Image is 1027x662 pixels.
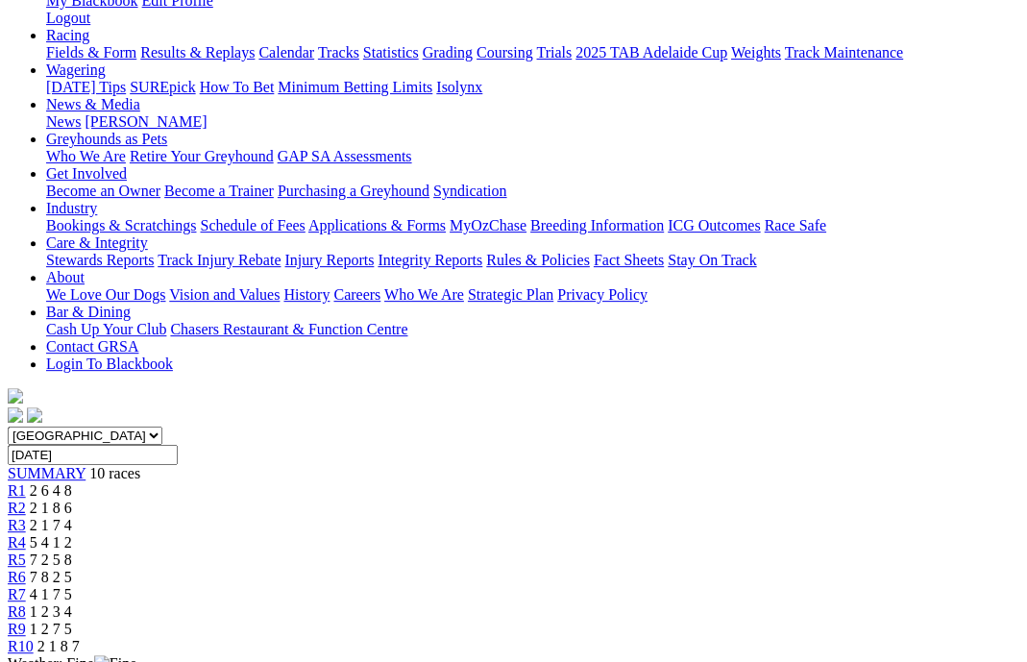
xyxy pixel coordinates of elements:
[436,79,482,95] a: Isolynx
[30,517,72,533] span: 2 1 7 4
[8,388,23,404] img: logo-grsa-white.png
[46,321,1019,338] div: Bar & Dining
[46,113,1019,131] div: News & Media
[278,183,429,199] a: Purchasing a Greyhound
[46,44,1019,61] div: Racing
[8,638,34,654] span: R10
[318,44,359,61] a: Tracks
[170,321,407,337] a: Chasers Restaurant & Function Centre
[46,217,1019,234] div: Industry
[363,44,419,61] a: Statistics
[46,96,140,112] a: News & Media
[46,321,166,337] a: Cash Up Your Club
[8,482,26,499] a: R1
[46,148,1019,165] div: Greyhounds as Pets
[575,44,727,61] a: 2025 TAB Adelaide Cup
[278,79,432,95] a: Minimum Betting Limits
[486,252,590,268] a: Rules & Policies
[283,286,330,303] a: History
[30,500,72,516] span: 2 1 8 6
[46,10,90,26] a: Logout
[278,148,412,164] a: GAP SA Assessments
[764,217,825,233] a: Race Safe
[46,61,106,78] a: Wagering
[30,482,72,499] span: 2 6 4 8
[46,286,1019,304] div: About
[433,183,506,199] a: Syndication
[8,586,26,602] a: R7
[8,465,86,481] a: SUMMARY
[46,304,131,320] a: Bar & Dining
[27,407,42,423] img: twitter.svg
[46,79,126,95] a: [DATE] Tips
[308,217,446,233] a: Applications & Forms
[468,286,553,303] a: Strategic Plan
[258,44,314,61] a: Calendar
[46,200,97,216] a: Industry
[8,500,26,516] a: R2
[477,44,533,61] a: Coursing
[46,252,154,268] a: Stewards Reports
[37,638,80,654] span: 2 1 8 7
[423,44,473,61] a: Grading
[46,148,126,164] a: Who We Are
[8,517,26,533] a: R3
[8,534,26,551] a: R4
[8,603,26,620] a: R8
[8,552,26,568] a: R5
[8,407,23,423] img: facebook.svg
[46,356,173,372] a: Login To Blackbook
[731,44,781,61] a: Weights
[450,217,526,233] a: MyOzChase
[284,252,374,268] a: Injury Reports
[30,621,72,637] span: 1 2 7 5
[594,252,664,268] a: Fact Sheets
[378,252,482,268] a: Integrity Reports
[8,621,26,637] a: R9
[536,44,572,61] a: Trials
[200,79,275,95] a: How To Bet
[30,569,72,585] span: 7 8 2 5
[200,217,305,233] a: Schedule of Fees
[46,338,138,355] a: Contact GRSA
[46,234,148,251] a: Care & Integrity
[46,44,136,61] a: Fields & Form
[30,534,72,551] span: 5 4 1 2
[130,79,195,95] a: SUREpick
[30,552,72,568] span: 7 2 5 8
[668,217,760,233] a: ICG Outcomes
[46,183,1019,200] div: Get Involved
[164,183,274,199] a: Become a Trainer
[46,252,1019,269] div: Care & Integrity
[8,445,178,465] input: Select date
[30,603,72,620] span: 1 2 3 4
[530,217,664,233] a: Breeding Information
[140,44,255,61] a: Results & Replays
[668,252,756,268] a: Stay On Track
[46,113,81,130] a: News
[785,44,903,61] a: Track Maintenance
[46,165,127,182] a: Get Involved
[89,465,140,481] span: 10 races
[46,79,1019,96] div: Wagering
[557,286,648,303] a: Privacy Policy
[30,586,72,602] span: 4 1 7 5
[130,148,274,164] a: Retire Your Greyhound
[46,269,85,285] a: About
[169,286,280,303] a: Vision and Values
[333,286,380,303] a: Careers
[85,113,207,130] a: [PERSON_NAME]
[46,217,196,233] a: Bookings & Scratchings
[46,183,160,199] a: Become an Owner
[46,131,167,147] a: Greyhounds as Pets
[8,569,26,585] a: R6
